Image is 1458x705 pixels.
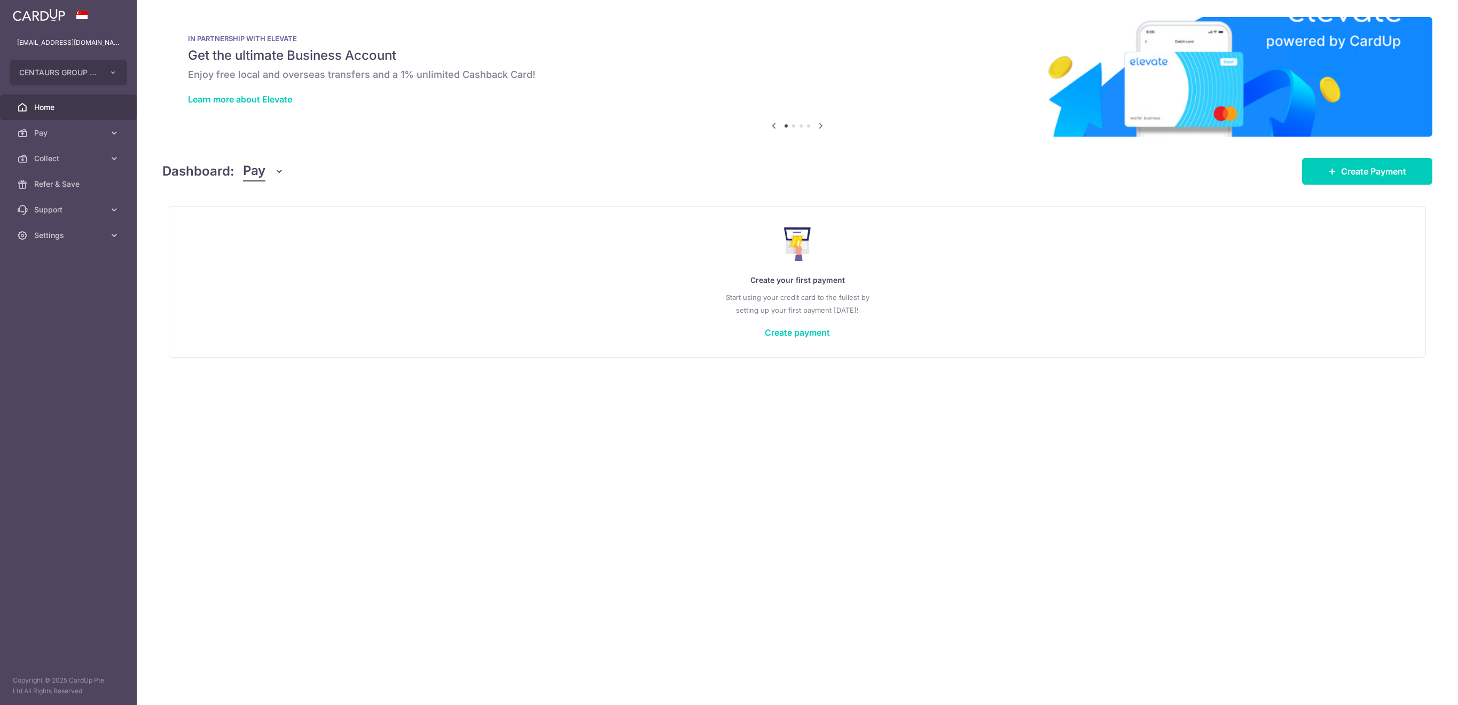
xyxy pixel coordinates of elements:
span: Collect [34,153,105,164]
button: CENTAURS GROUP PRIVATE LIMITED [10,60,127,85]
span: Home [34,102,105,113]
img: Renovation banner [162,17,1432,137]
span: Settings [34,230,105,241]
p: Create your first payment [191,274,1404,287]
a: Learn more about Elevate [188,94,292,105]
span: Create Payment [1341,165,1406,178]
span: Pay [34,128,105,138]
button: Pay [243,161,284,181]
iframe: Opens a widget where you can find more information [1390,673,1447,700]
h6: Enjoy free local and overseas transfers and a 1% unlimited Cashback Card! [188,68,1407,81]
span: Pay [243,161,265,181]
span: Refer & Save [34,179,105,189]
p: Start using your credit card to the fullest by setting up your first payment [DATE]! [191,291,1404,316]
span: Support [34,204,105,215]
p: IN PARTNERSHIP WITH ELEVATE [188,34,1407,43]
a: Create payment [765,327,830,338]
h4: Dashboard: [162,162,234,181]
img: CardUp [13,9,65,21]
h5: Get the ultimate Business Account [188,47,1407,64]
img: Make Payment [784,227,811,261]
span: CENTAURS GROUP PRIVATE LIMITED [19,67,98,78]
a: Create Payment [1302,158,1432,185]
p: [EMAIL_ADDRESS][DOMAIN_NAME] [17,37,120,48]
